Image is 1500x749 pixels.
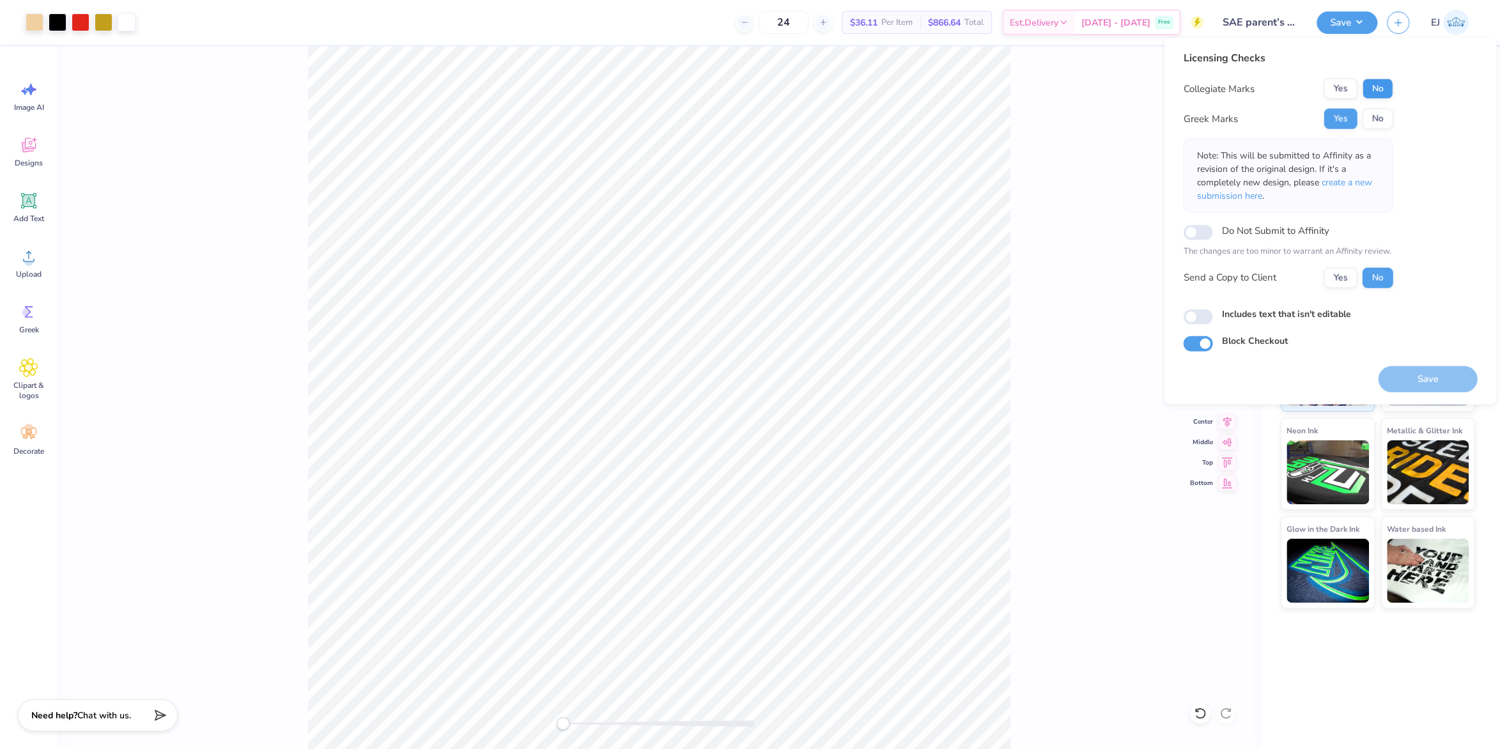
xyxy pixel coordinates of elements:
[1183,270,1276,285] div: Send a Copy to Client
[1387,539,1469,603] img: Water based Ink
[1221,307,1350,320] label: Includes text that isn't editable
[16,269,42,279] span: Upload
[1324,79,1357,99] button: Yes
[1317,12,1377,34] button: Save
[1362,79,1393,99] button: No
[1213,10,1307,35] input: Untitled Design
[1183,245,1393,258] p: The changes are too minor to warrant an Affinity review.
[964,16,984,29] span: Total
[928,16,961,29] span: $866.64
[15,158,43,168] span: Designs
[1387,522,1446,536] span: Water based Ink
[1190,417,1213,427] span: Center
[1010,16,1058,29] span: Est. Delivery
[1287,440,1369,504] img: Neon Ink
[1387,440,1469,504] img: Metallic & Glitter Ink
[1158,18,1170,27] span: Free
[31,709,77,722] strong: Need help?
[1431,15,1440,30] span: EJ
[1287,539,1369,603] img: Glow in the Dark Ink
[1190,478,1213,488] span: Bottom
[1183,50,1393,66] div: Licensing Checks
[1287,522,1359,536] span: Glow in the Dark Ink
[1196,176,1372,202] span: create a new submission here
[1183,81,1254,96] div: Collegiate Marks
[77,709,131,722] span: Chat with us.
[13,213,44,224] span: Add Text
[19,325,39,335] span: Greek
[1425,10,1474,35] a: EJ
[8,380,50,401] span: Clipart & logos
[759,11,808,34] input: – –
[1190,437,1213,447] span: Middle
[557,717,569,730] div: Accessibility label
[1287,424,1318,437] span: Neon Ink
[1362,109,1393,129] button: No
[1221,222,1329,239] label: Do Not Submit to Affinity
[1221,334,1287,347] label: Block Checkout
[1190,458,1213,468] span: Top
[881,16,913,29] span: Per Item
[1324,109,1357,129] button: Yes
[1183,111,1237,126] div: Greek Marks
[1081,16,1150,29] span: [DATE] - [DATE]
[1387,424,1462,437] span: Metallic & Glitter Ink
[14,102,44,112] span: Image AI
[1362,267,1393,288] button: No
[1443,10,1469,35] img: Edgardo Jr
[13,446,44,456] span: Decorate
[1324,267,1357,288] button: Yes
[850,16,878,29] span: $36.11
[1196,149,1379,203] p: Note: This will be submitted to Affinity as a revision of the original design. If it's a complete...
